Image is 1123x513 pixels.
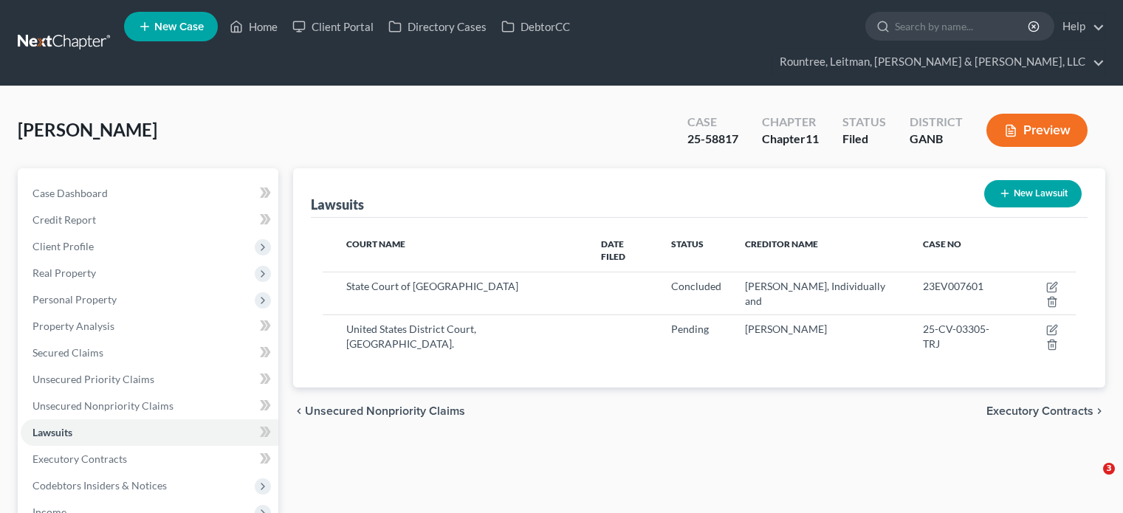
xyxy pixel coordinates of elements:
span: Lawsuits [32,426,72,438]
div: Status [842,114,886,131]
button: chevron_left Unsecured Nonpriority Claims [293,405,465,417]
div: Case [687,114,738,131]
div: Chapter [762,114,819,131]
div: GANB [910,131,963,148]
span: Unsecured Priority Claims [32,373,154,385]
span: Personal Property [32,293,117,306]
span: United States District Court, [GEOGRAPHIC_DATA]. [346,323,476,350]
a: Help [1055,13,1105,40]
span: Codebtors Insiders & Notices [32,479,167,492]
span: Real Property [32,266,96,279]
span: Pending [671,323,709,335]
span: Executory Contracts [32,452,127,465]
span: Unsecured Nonpriority Claims [32,399,174,412]
span: Creditor Name [745,238,818,249]
a: Case Dashboard [21,180,278,207]
span: Date Filed [601,238,625,262]
span: Concluded [671,280,721,292]
iframe: Intercom live chat [1073,463,1108,498]
span: State Court of [GEOGRAPHIC_DATA] [346,280,518,292]
span: Credit Report [32,213,96,226]
a: Unsecured Priority Claims [21,366,278,393]
span: [PERSON_NAME] [745,323,827,335]
a: DebtorCC [494,13,577,40]
span: Status [671,238,704,249]
span: Court Name [346,238,405,249]
span: 3 [1103,463,1115,475]
a: Lawsuits [21,419,278,446]
span: Property Analysis [32,320,114,332]
i: chevron_right [1093,405,1105,417]
span: 11 [806,131,819,145]
span: 25-CV-03305-TRJ [923,323,989,350]
span: [PERSON_NAME] [18,119,157,140]
div: Lawsuits [311,196,364,213]
div: 25-58817 [687,131,738,148]
input: Search by name... [895,13,1030,40]
div: District [910,114,963,131]
a: Unsecured Nonpriority Claims [21,393,278,419]
button: New Lawsuit [984,180,1082,207]
button: Preview [986,114,1088,147]
button: Executory Contracts chevron_right [986,405,1105,417]
a: Directory Cases [381,13,494,40]
a: Client Portal [285,13,381,40]
span: Case Dashboard [32,187,108,199]
a: Secured Claims [21,340,278,366]
a: Rountree, Leitman, [PERSON_NAME] & [PERSON_NAME], LLC [772,49,1105,75]
span: Executory Contracts [986,405,1093,417]
span: Unsecured Nonpriority Claims [305,405,465,417]
a: Property Analysis [21,313,278,340]
span: 23EV007601 [923,280,983,292]
span: Case No [923,238,961,249]
span: Client Profile [32,240,94,252]
a: Credit Report [21,207,278,233]
span: Secured Claims [32,346,103,359]
span: New Case [154,21,204,32]
i: chevron_left [293,405,305,417]
div: Chapter [762,131,819,148]
div: Filed [842,131,886,148]
a: Home [222,13,285,40]
span: [PERSON_NAME], Individually and [745,280,885,307]
a: Executory Contracts [21,446,278,472]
